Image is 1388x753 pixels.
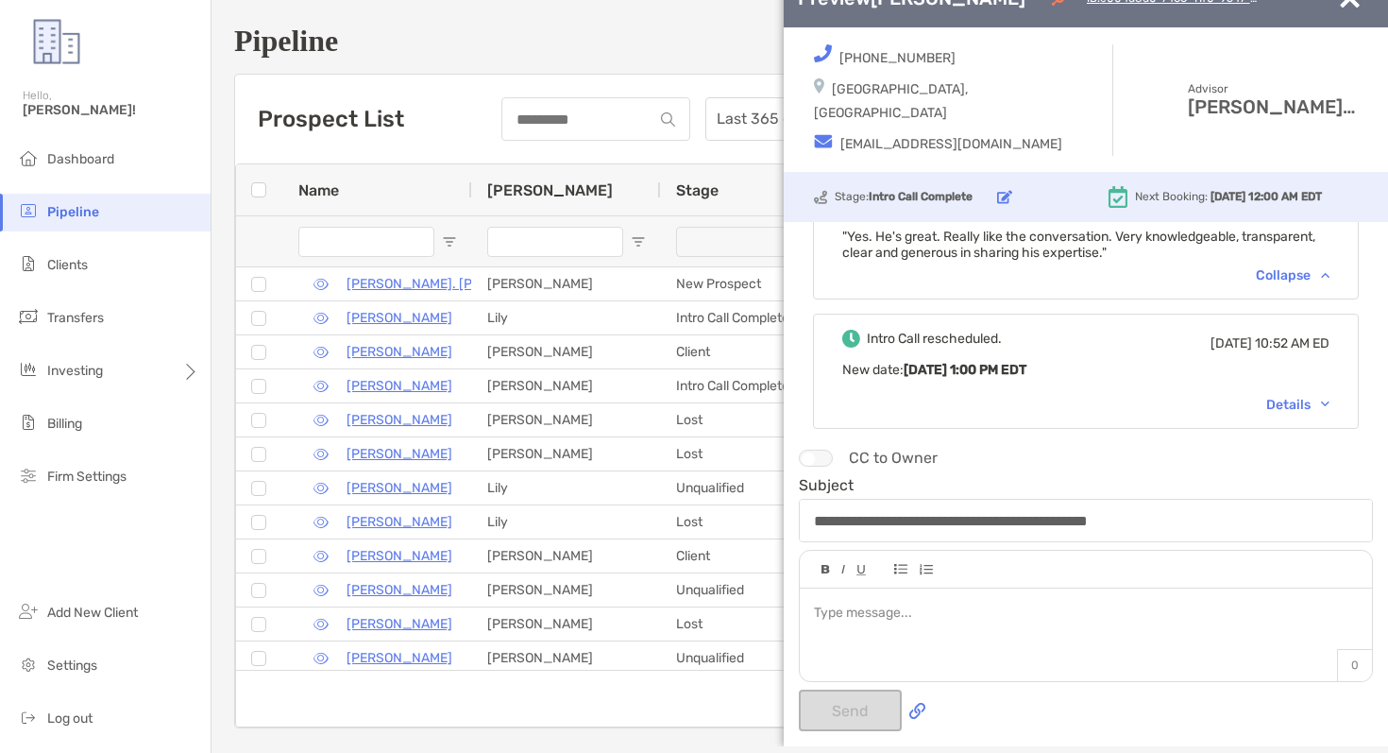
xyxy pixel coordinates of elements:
img: Icon. Stage [814,190,827,204]
div: Client [661,539,850,573]
img: transfers icon [17,305,40,328]
h1: Pipeline [234,24,1365,59]
span: Settings [47,658,97,674]
a: [PERSON_NAME] [347,374,452,398]
img: Zoe Logo [23,8,91,76]
a: [PERSON_NAME] [347,340,452,364]
img: Editor control icon [919,564,933,575]
div: Collapse [1256,267,1329,283]
div: [PERSON_NAME] [472,642,661,675]
div: [PERSON_NAME] [472,403,661,436]
a: [PERSON_NAME] [347,544,452,568]
a: [PERSON_NAME] [347,612,452,636]
span: Name [298,181,339,199]
img: Editor control icon [821,565,830,574]
small: Advisor [1188,82,1358,95]
a: [PERSON_NAME] [347,476,452,500]
div: [PERSON_NAME] [472,539,661,573]
div: [PERSON_NAME] [472,335,661,368]
img: Editor control icon [856,565,866,575]
p: Next Booking: [1135,185,1322,209]
div: Lost [661,403,850,436]
a: [PERSON_NAME]. [PERSON_NAME] [347,272,565,296]
span: Billing [47,416,82,432]
img: billing icon [17,411,40,434]
img: button icon [997,190,1012,204]
p: [GEOGRAPHIC_DATA], [GEOGRAPHIC_DATA] [814,77,1088,125]
div: Unqualified [661,573,850,607]
h3: Prospect List [258,106,404,132]
a: [PERSON_NAME] [347,578,452,602]
a: [PERSON_NAME] [347,408,452,432]
div: [PERSON_NAME] [472,608,661,641]
div: Lily [472,505,661,539]
b: Intro Call Complete [869,190,973,203]
b: [DATE] 1:00 PM EDT [904,362,1026,378]
img: investing icon [17,358,40,381]
img: clients icon [17,252,40,275]
div: Intro Call Complete [661,369,850,402]
label: Subject [799,477,854,493]
img: firm-settings icon [17,464,40,487]
div: Lost [661,437,850,471]
span: Pipeline [47,204,99,220]
div: Details [1266,397,1329,413]
a: [PERSON_NAME] [347,442,452,466]
img: Editor control icon [894,564,907,574]
img: settings icon [17,653,40,676]
img: Editor control icon [841,565,845,574]
h3: [PERSON_NAME], CFP®, CFSLA [1188,82,1358,118]
span: Last 365 days [717,98,836,140]
span: Stage [676,181,719,199]
img: pipeline icon [17,199,40,222]
img: Chevron icon [1321,402,1329,407]
img: Icon. Next meeting date [1109,186,1127,208]
div: [PERSON_NAME] [472,369,661,402]
button: Open Filter Menu [631,234,646,249]
div: [PERSON_NAME] [472,573,661,607]
span: Firm Settings [47,469,127,485]
input: Name Filter Input [298,227,434,257]
div: New Prospect [661,267,850,300]
div: Intro Call Complete [661,301,850,334]
a: [PERSON_NAME] [347,306,452,330]
div: Intro Call rescheduled. [867,331,1002,347]
span: [DATE] [1210,335,1252,351]
div: [PERSON_NAME] [472,267,661,300]
b: [DATE] 12:00 AM EDT [1210,190,1322,203]
span: Dashboard [47,151,114,167]
p: CC to Owner [849,446,938,470]
div: [PERSON_NAME] [472,437,661,471]
img: logout icon [17,706,40,728]
img: Icon. Upload file [909,703,925,719]
a: [PERSON_NAME] [347,646,452,670]
span: Clients [47,257,88,273]
span: Investing [47,363,103,379]
img: add_new_client icon [17,600,40,623]
img: input icon [661,112,675,127]
div: Unqualified [661,471,850,505]
img: Event icon [842,330,860,348]
p: [EMAIL_ADDRESS][DOMAIN_NAME] [814,132,1062,156]
p: New date : [842,358,1329,382]
span: 10:52 AM ED [1255,335,1329,351]
p: Stage: [835,185,973,209]
div: Lost [661,608,850,641]
button: Open Filter Menu [442,234,457,249]
p: 0 [1337,649,1372,681]
span: [PERSON_NAME] [487,181,613,199]
img: Chevron icon [1321,272,1329,278]
a: [PERSON_NAME] [347,510,452,534]
span: Add New Client [47,605,138,621]
div: Lily [472,301,661,334]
